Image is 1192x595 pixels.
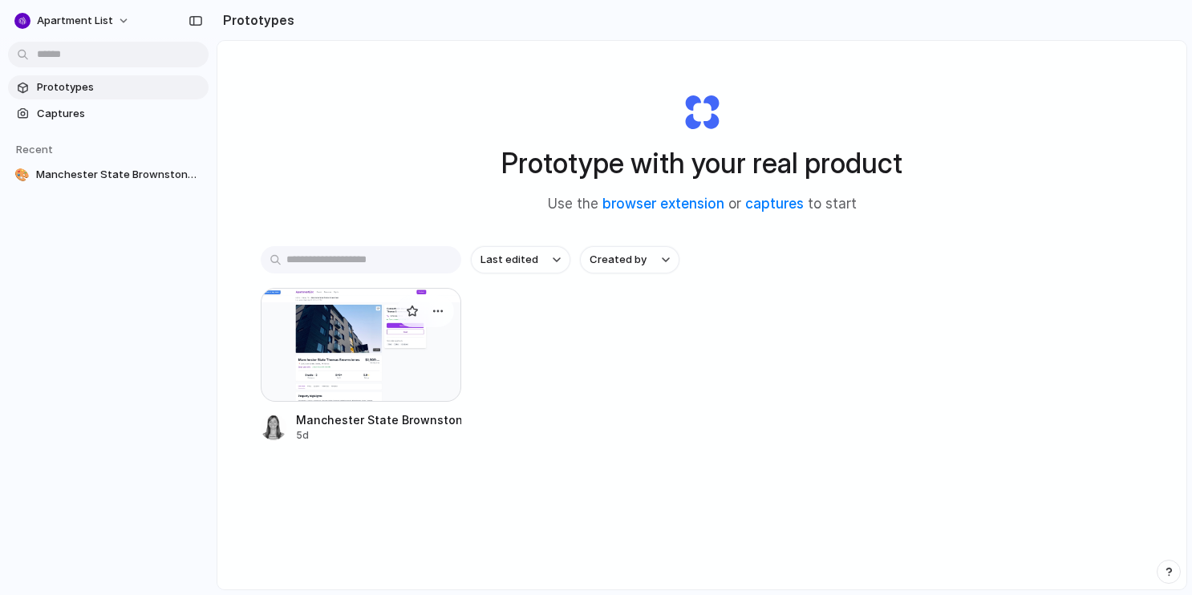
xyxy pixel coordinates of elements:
div: 5d [296,428,461,443]
span: Prototypes [37,79,202,95]
div: Manchester State Brownstones Matchmaker Insights [296,411,461,428]
a: Captures [8,102,209,126]
span: Recent [16,143,53,156]
a: Manchester State Brownstones Matchmaker InsightsManchester State Brownstones Matchmaker Insights5d [261,288,461,443]
span: Apartment List [37,13,113,29]
a: Prototypes [8,75,209,99]
span: Created by [590,252,647,268]
a: browser extension [602,196,724,212]
button: Last edited [471,246,570,273]
span: Last edited [480,252,538,268]
a: captures [745,196,804,212]
button: Created by [580,246,679,273]
h1: Prototype with your real product [501,142,902,184]
span: Captures [37,106,202,122]
a: 🎨Manchester State Brownstones Matchmaker Insights [8,163,209,187]
span: Use the or to start [548,194,857,215]
h2: Prototypes [217,10,294,30]
span: Manchester State Brownstones Matchmaker Insights [36,167,202,183]
button: Apartment List [8,8,138,34]
div: 🎨 [14,167,30,183]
